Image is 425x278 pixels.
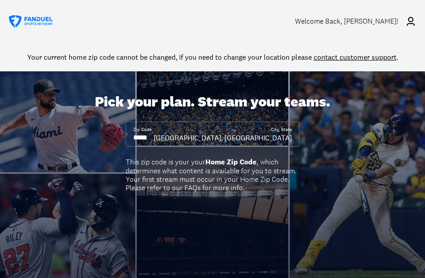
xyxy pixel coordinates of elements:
[154,133,292,143] div: [GEOGRAPHIC_DATA], [GEOGRAPHIC_DATA]
[27,52,398,62] div: Your current home zip code cannot be changed, if you need to change your location please .
[271,127,292,133] div: City, State
[133,127,151,133] div: Zip Code
[126,158,299,192] div: This zip code is your your , which determines what content is available for you to stream. Your f...
[295,9,416,34] a: Welcome Back, [PERSON_NAME]!
[205,157,257,167] b: Home Zip Code
[295,17,398,25] div: Welcome Back , [PERSON_NAME]!
[314,53,396,61] a: contact customer support
[95,94,330,110] div: Pick your plan. Stream your teams.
